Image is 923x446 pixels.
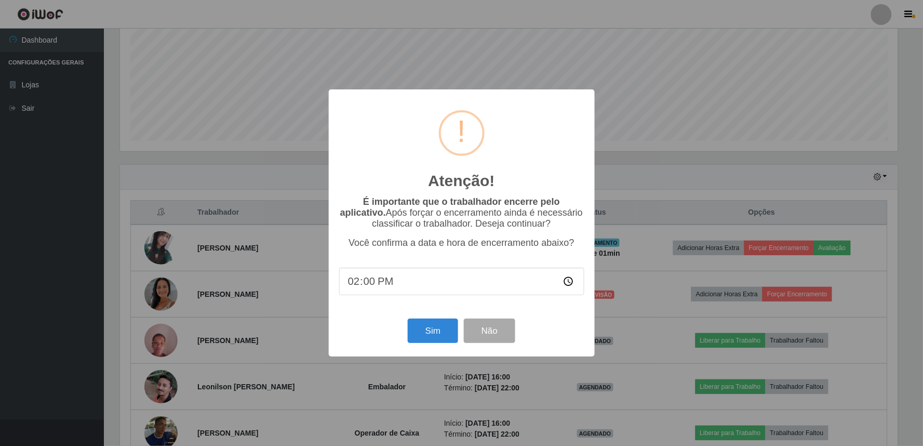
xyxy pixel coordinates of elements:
[339,238,584,248] p: Você confirma a data e hora de encerramento abaixo?
[408,319,458,343] button: Sim
[340,196,560,218] b: É importante que o trabalhador encerre pelo aplicativo.
[428,172,494,190] h2: Atenção!
[464,319,515,343] button: Não
[339,196,584,229] p: Após forçar o encerramento ainda é necessário classificar o trabalhador. Deseja continuar?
